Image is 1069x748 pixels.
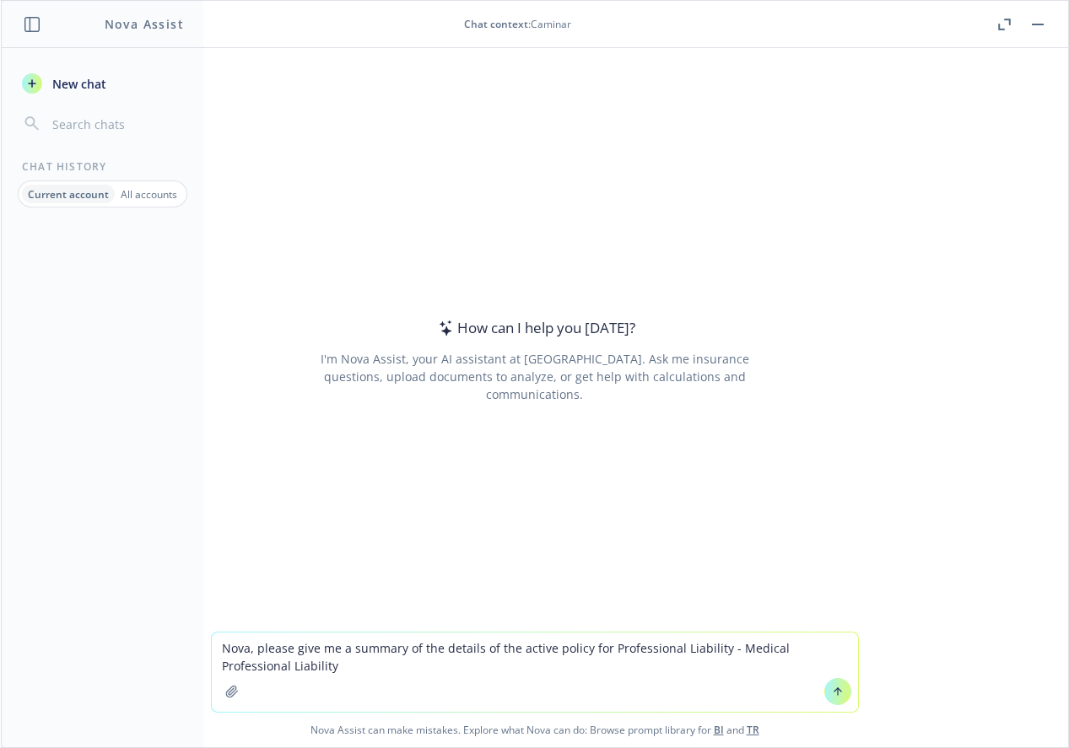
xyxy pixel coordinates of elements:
[49,75,106,93] span: New chat
[49,112,183,136] input: Search chats
[28,187,109,202] p: Current account
[747,723,759,737] a: TR
[105,15,184,33] h1: Nova Assist
[714,723,724,737] a: BI
[212,632,858,712] textarea: Nova, please give me a summary of the details of the active policy for Professional Liability - M...
[8,713,1061,747] span: Nova Assist can make mistakes. Explore what Nova can do: Browse prompt library for and
[2,159,203,174] div: Chat History
[121,187,177,202] p: All accounts
[464,17,528,31] span: Chat context
[15,68,190,99] button: New chat
[41,17,994,31] div: : Caminar
[434,317,635,339] div: How can I help you [DATE]?
[297,350,772,403] div: I'm Nova Assist, your AI assistant at [GEOGRAPHIC_DATA]. Ask me insurance questions, upload docum...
